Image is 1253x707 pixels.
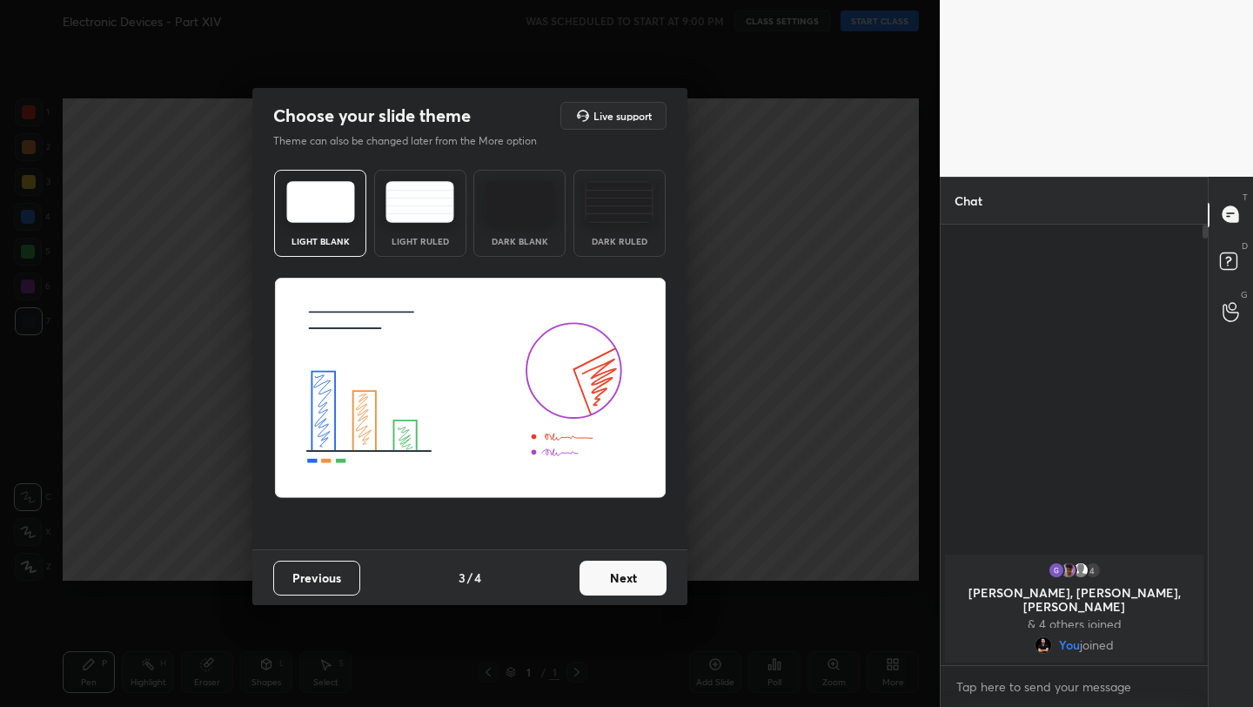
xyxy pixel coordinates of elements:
[1243,191,1248,204] p: T
[955,617,1193,631] p: & 4 others joined
[286,181,355,223] img: lightTheme.e5ed3b09.svg
[467,569,472,587] h4: /
[285,237,355,246] div: Light Blank
[941,551,1208,666] div: grid
[1242,239,1248,252] p: D
[385,237,455,246] div: Light Ruled
[1060,562,1077,579] img: 3
[1035,636,1052,654] img: ae2dc78aa7324196b3024b1bd2b41d2d.jpg
[1059,638,1080,652] span: You
[486,181,554,223] img: darkTheme.f0cc69e5.svg
[1084,562,1102,579] div: 4
[585,237,654,246] div: Dark Ruled
[1080,638,1114,652] span: joined
[580,561,667,596] button: Next
[585,181,653,223] img: darkRuledTheme.de295e13.svg
[485,237,554,246] div: Dark Blank
[385,181,454,223] img: lightRuledTheme.5fabf969.svg
[941,178,996,224] p: Chat
[1072,562,1089,579] img: default.png
[273,561,360,596] button: Previous
[459,569,466,587] h4: 3
[474,569,481,587] h4: 4
[955,586,1193,614] p: [PERSON_NAME], [PERSON_NAME], [PERSON_NAME]
[273,104,471,127] h2: Choose your slide theme
[274,278,667,499] img: lightThemeBanner.fbc32fad.svg
[273,133,555,149] p: Theme can also be changed later from the More option
[1048,562,1065,579] img: 2b3f56321d26467a8d52133b3d98ec9c.46431555_3
[593,111,652,121] h5: Live support
[1241,288,1248,301] p: G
